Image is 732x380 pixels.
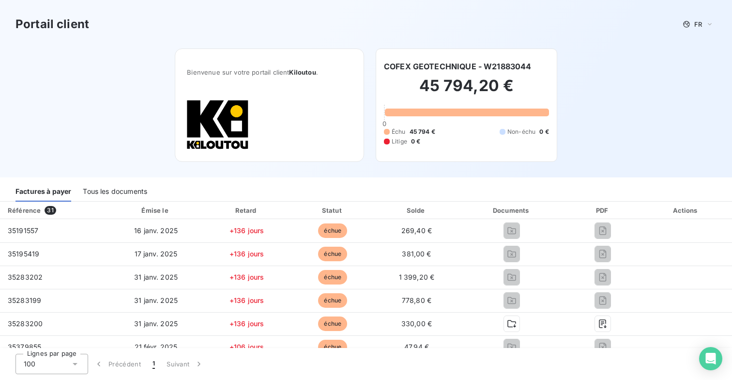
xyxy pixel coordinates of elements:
span: 0 [382,120,386,127]
div: Référence [8,206,41,214]
span: 35283200 [8,319,43,328]
span: échue [318,270,347,285]
div: Documents [460,206,564,215]
span: échue [318,293,347,308]
span: 330,00 € [401,319,432,328]
span: 21 févr. 2025 [135,343,178,351]
span: 35191557 [8,226,38,235]
span: 35195419 [8,250,39,258]
div: Statut [292,206,373,215]
h3: Portail client [15,16,89,33]
div: Actions [642,206,730,215]
span: 269,40 € [401,226,432,235]
h6: COFEX GEOTECHNIQUE - W21883044 [384,61,532,72]
span: 35379855 [8,343,41,351]
span: 0 € [411,137,420,146]
img: Company logo [187,99,249,150]
span: 381,00 € [402,250,431,258]
span: 31 janv. 2025 [134,273,178,281]
span: FR [694,20,702,28]
span: échue [318,340,347,354]
span: échue [318,223,347,238]
span: échue [318,317,347,331]
button: 1 [147,354,161,374]
button: Suivant [161,354,210,374]
span: 31 janv. 2025 [134,319,178,328]
span: +136 jours [229,319,264,328]
div: Open Intercom Messenger [699,347,722,370]
span: Bienvenue sur votre portail client . [187,68,352,76]
div: Tous les documents [83,181,147,202]
span: Non-échu [507,127,535,136]
span: 31 janv. 2025 [134,296,178,304]
span: 100 [24,359,35,369]
span: Kiloutou [289,68,316,76]
span: 0 € [539,127,549,136]
span: 35283199 [8,296,41,304]
span: 1 [152,359,155,369]
span: +106 jours [229,343,264,351]
span: +136 jours [229,296,264,304]
span: +136 jours [229,273,264,281]
span: 35283202 [8,273,43,281]
span: +136 jours [229,226,264,235]
span: 17 janv. 2025 [135,250,178,258]
span: 16 janv. 2025 [134,226,178,235]
span: 45 794 € [410,127,435,136]
span: 31 [45,206,56,215]
span: 1 399,20 € [399,273,435,281]
div: Factures à payer [15,181,71,202]
h2: 45 794,20 € [384,76,549,105]
div: Émise le [110,206,201,215]
span: Échu [392,127,406,136]
span: Litige [392,137,407,146]
span: échue [318,247,347,261]
span: 778,80 € [402,296,431,304]
span: 47,94 € [404,343,429,351]
div: Solde [377,206,456,215]
div: PDF [567,206,638,215]
div: Retard [205,206,289,215]
span: +136 jours [229,250,264,258]
button: Précédent [88,354,147,374]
